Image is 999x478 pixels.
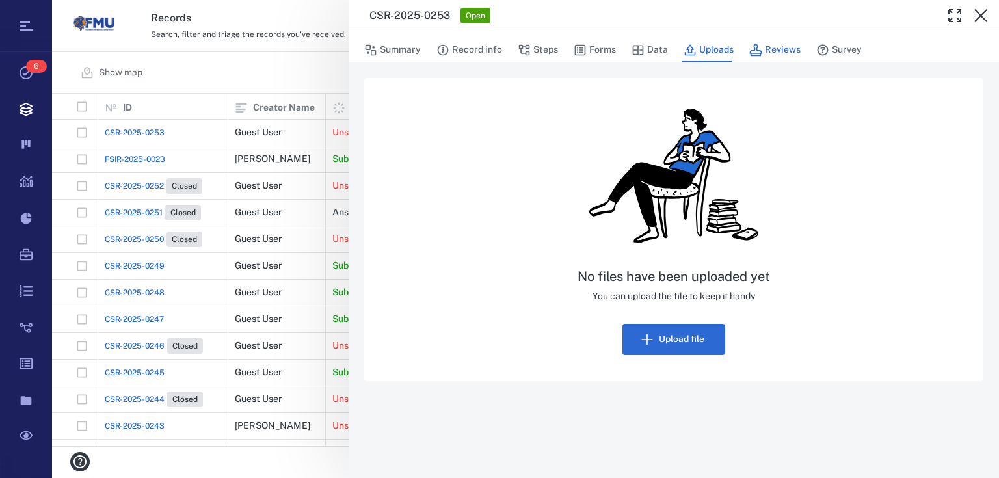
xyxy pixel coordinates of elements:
button: Record info [436,38,502,62]
h3: CSR-2025-0253 [369,8,450,23]
button: Steps [518,38,558,62]
button: Upload file [622,324,725,355]
h5: No files have been uploaded yet [578,269,770,285]
button: Toggle Fullscreen [942,3,968,29]
button: Data [632,38,668,62]
button: Uploads [684,38,734,62]
span: 6 [26,60,47,73]
span: Open [463,10,488,21]
button: Forms [574,38,616,62]
button: Survey [816,38,862,62]
span: Help [29,9,56,21]
button: Summary [364,38,421,62]
p: You can upload the file to keep it handy [578,290,770,303]
button: Reviews [749,38,801,62]
button: Close [968,3,994,29]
